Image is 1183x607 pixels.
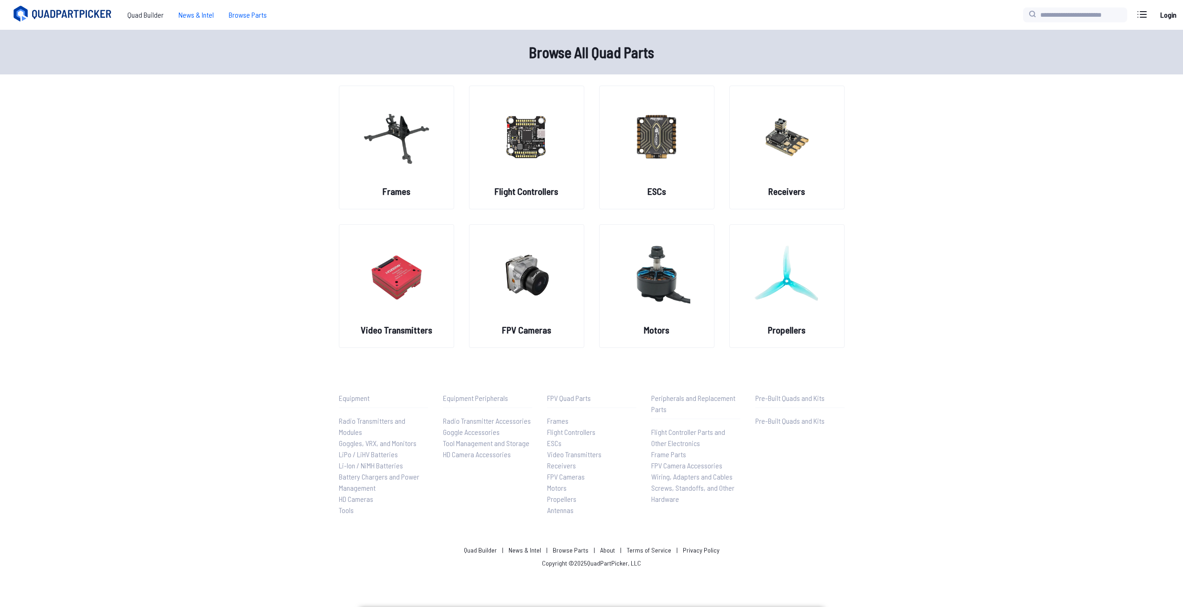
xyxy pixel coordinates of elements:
[493,95,560,177] img: image of category
[651,483,734,503] span: Screws, Standoffs, and Other Hardware
[768,323,806,336] h2: Propellers
[443,449,532,460] a: HD Camera Accessories
[464,546,497,554] a: Quad Builder
[547,461,576,470] span: Receivers
[339,224,454,348] a: image of categoryVideo Transmitters
[547,449,636,460] a: Video Transmitters
[339,505,428,516] a: Tools
[495,185,558,198] h2: Flight Controllers
[443,415,532,427] a: Radio Transmitter Accessories
[542,559,641,568] p: Copyright © 2025 QuadPartPicker, LLC
[443,427,500,436] span: Goggle Accessories
[363,234,430,316] img: image of category
[623,234,690,316] img: image of category
[443,438,532,449] a: Tool Management and Storage
[651,482,740,505] a: Screws, Standoffs, and Other Hardware
[753,234,820,316] img: image of category
[509,546,541,554] a: News & Intel
[547,415,636,427] a: Frames
[443,427,532,438] a: Goggle Accessories
[547,416,568,425] span: Frames
[651,427,725,447] span: Flight Controller Parts and Other Electronics
[469,224,584,348] a: image of categoryFPV Cameras
[648,185,666,198] h2: ESCs
[1157,6,1179,24] a: Login
[171,6,221,24] a: News & Intel
[599,224,714,348] a: image of categoryMotors
[547,439,562,447] span: ESCs
[547,438,636,449] a: ESCs
[553,546,588,554] a: Browse Parts
[547,482,636,494] a: Motors
[339,416,405,436] span: Radio Transmitters and Modules
[443,393,532,404] p: Equipment Peripherals
[120,6,171,24] a: Quad Builder
[729,224,845,348] a: image of categoryPropellers
[443,450,511,459] span: HD Camera Accessories
[547,471,636,482] a: FPV Cameras
[651,472,733,481] span: Wiring, Adapters and Cables
[469,86,584,209] a: image of categoryFlight Controllers
[383,185,410,198] h2: Frames
[443,416,531,425] span: Radio Transmitter Accessories
[460,546,723,555] p: | | | | |
[651,427,740,449] a: Flight Controller Parts and Other Electronics
[339,439,416,447] span: Goggles, VRX, and Monitors
[547,450,601,459] span: Video Transmitters
[651,393,740,415] p: Peripherals and Replacement Parts
[339,472,419,492] span: Battery Chargers and Power Management
[755,393,845,404] p: Pre-Built Quads and Kits
[339,506,354,514] span: Tools
[339,86,454,209] a: image of categoryFrames
[755,415,845,427] a: Pre-Built Quads and Kits
[443,439,529,447] span: Tool Management and Storage
[339,449,428,460] a: LiPo / LiHV Batteries
[221,6,274,24] a: Browse Parts
[644,323,669,336] h2: Motors
[651,450,686,459] span: Frame Parts
[547,427,595,436] span: Flight Controllers
[729,86,845,209] a: image of categoryReceivers
[493,234,560,316] img: image of category
[768,185,805,198] h2: Receivers
[339,393,428,404] p: Equipment
[294,41,889,63] h1: Browse All Quad Parts
[547,427,636,438] a: Flight Controllers
[753,95,820,177] img: image of category
[623,95,690,177] img: image of category
[547,483,567,492] span: Motors
[651,471,740,482] a: Wiring, Adapters and Cables
[339,450,398,459] span: LiPo / LiHV Batteries
[547,494,636,505] a: Propellers
[339,494,428,505] a: HD Cameras
[651,460,740,471] a: FPV Camera Accessories
[547,506,574,514] span: Antennas
[547,460,636,471] a: Receivers
[502,323,551,336] h2: FPV Cameras
[547,472,585,481] span: FPV Cameras
[651,449,740,460] a: Frame Parts
[339,460,428,471] a: Li-Ion / NiMH Batteries
[547,393,636,404] p: FPV Quad Parts
[651,461,722,470] span: FPV Camera Accessories
[339,471,428,494] a: Battery Chargers and Power Management
[361,323,432,336] h2: Video Transmitters
[339,494,373,503] span: HD Cameras
[339,415,428,438] a: Radio Transmitters and Modules
[547,505,636,516] a: Antennas
[363,95,430,177] img: image of category
[547,494,576,503] span: Propellers
[599,86,714,209] a: image of categoryESCs
[339,438,428,449] a: Goggles, VRX, and Monitors
[339,461,403,470] span: Li-Ion / NiMH Batteries
[600,546,615,554] a: About
[627,546,671,554] a: Terms of Service
[755,416,825,425] span: Pre-Built Quads and Kits
[683,546,720,554] a: Privacy Policy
